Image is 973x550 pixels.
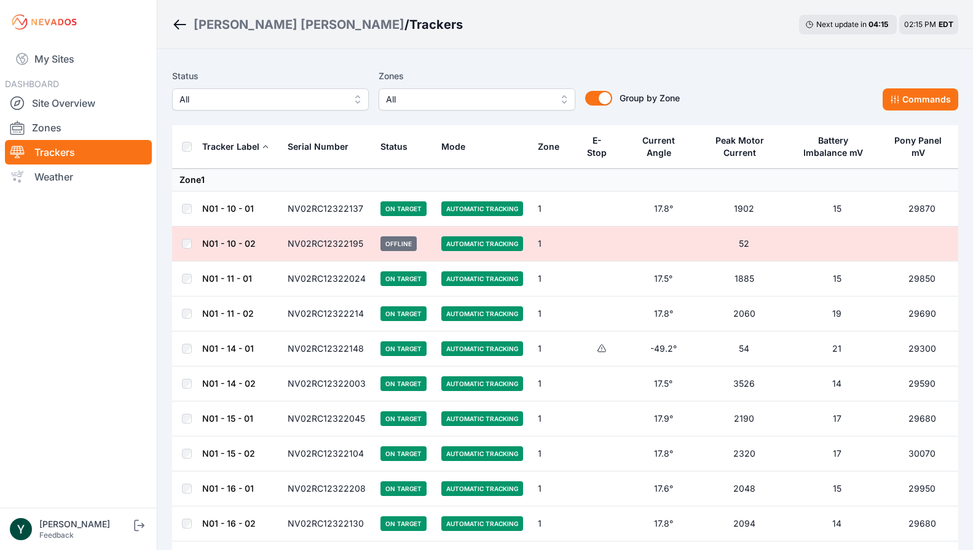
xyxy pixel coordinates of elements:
[886,331,958,366] td: 29300
[380,141,408,153] div: Status
[380,516,427,531] span: On Target
[707,126,781,168] button: Peak Motor Current
[788,366,886,401] td: 14
[700,366,788,401] td: 3526
[202,141,259,153] div: Tracker Label
[626,436,700,471] td: 17.8°
[441,141,465,153] div: Mode
[441,271,523,286] span: Automatic Tracking
[788,331,886,366] td: 21
[380,411,427,426] span: On Target
[788,401,886,436] td: 17
[700,261,788,296] td: 1885
[700,506,788,541] td: 2094
[441,201,523,216] span: Automatic Tracking
[788,261,886,296] td: 15
[5,44,152,74] a: My Sites
[179,92,344,107] span: All
[441,446,523,461] span: Automatic Tracking
[280,296,373,331] td: NV02RC12322214
[202,378,256,389] a: N01 - 14 - 02
[869,20,891,29] div: 04 : 15
[5,79,59,89] span: DASHBOARD
[202,518,256,529] a: N01 - 16 - 02
[530,366,577,401] td: 1
[386,92,551,107] span: All
[288,141,349,153] div: Serial Number
[626,506,700,541] td: 17.8°
[441,236,523,251] span: Automatic Tracking
[280,401,373,436] td: NV02RC12322045
[788,471,886,506] td: 15
[441,411,523,426] span: Automatic Tracking
[893,134,942,159] div: Pony Panel mV
[634,134,684,159] div: Current Angle
[795,126,878,168] button: Battery Imbalance mV
[626,331,700,366] td: -49.2°
[626,471,700,506] td: 17.6°
[530,261,577,296] td: 1
[380,446,427,461] span: On Target
[202,483,254,494] a: N01 - 16 - 01
[202,132,269,161] button: Tracker Label
[280,261,373,296] td: NV02RC12322024
[280,227,373,261] td: NV02RC12322195
[10,12,79,32] img: Nevados
[280,436,373,471] td: NV02RC12322104
[700,471,788,506] td: 2048
[409,16,463,33] h3: Trackers
[795,134,870,159] div: Battery Imbalance mV
[280,366,373,401] td: NV02RC12322003
[530,296,577,331] td: 1
[280,331,373,366] td: NV02RC12322148
[10,518,32,540] img: Yezin Taha
[202,448,255,459] a: N01 - 15 - 02
[620,93,680,103] span: Group by Zone
[700,401,788,436] td: 2190
[530,401,577,436] td: 1
[441,132,475,161] button: Mode
[172,69,369,83] label: Status
[886,296,958,331] td: 29690
[538,141,559,153] div: Zone
[886,506,958,541] td: 29680
[280,471,373,506] td: NV02RC12322208
[202,203,254,214] a: N01 - 10 - 01
[530,436,577,471] td: 1
[886,261,958,296] td: 29850
[626,401,700,436] td: 17.9°
[939,20,953,29] span: EDT
[379,88,575,110] button: All
[538,132,569,161] button: Zone
[380,376,427,391] span: On Target
[202,308,254,319] a: N01 - 11 - 02
[626,296,700,331] td: 17.8°
[5,115,152,140] a: Zones
[584,134,610,159] div: E-Stop
[5,91,152,115] a: Site Overview
[280,192,373,227] td: NV02RC12322137
[626,192,700,227] td: 17.8°
[626,261,700,296] td: 17.5°
[379,69,575,83] label: Zones
[39,518,132,530] div: [PERSON_NAME]
[380,306,427,321] span: On Target
[886,436,958,471] td: 30070
[700,192,788,227] td: 1902
[634,126,693,168] button: Current Angle
[886,366,958,401] td: 29590
[530,227,577,261] td: 1
[886,401,958,436] td: 29680
[886,192,958,227] td: 29870
[172,88,369,110] button: All
[404,16,409,33] span: /
[700,296,788,331] td: 2060
[893,126,951,168] button: Pony Panel mV
[441,481,523,496] span: Automatic Tracking
[380,341,427,356] span: On Target
[700,331,788,366] td: 54
[584,126,619,168] button: E-Stop
[530,471,577,506] td: 1
[788,436,886,471] td: 17
[202,273,252,284] a: N01 - 11 - 01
